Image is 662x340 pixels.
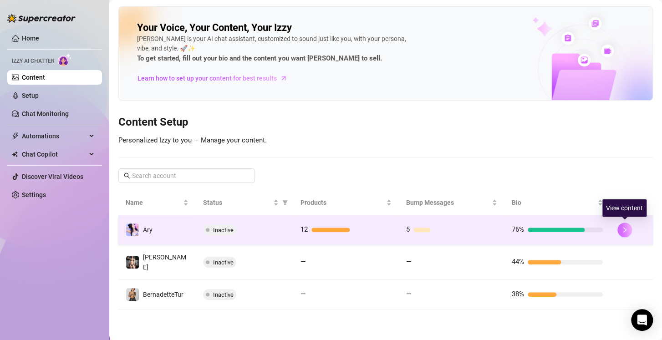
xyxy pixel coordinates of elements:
[512,198,596,208] span: Bio
[58,53,72,66] img: AI Chatter
[143,226,153,233] span: Ary
[22,129,87,143] span: Automations
[126,256,139,269] img: Bonnie
[203,198,271,208] span: Status
[12,132,19,140] span: thunderbolt
[512,225,524,233] span: 76%
[406,290,412,298] span: —
[126,223,139,236] img: Ary
[300,290,306,298] span: —
[213,227,234,233] span: Inactive
[406,225,410,233] span: 5
[126,288,139,301] img: BernadetteTur
[22,173,83,180] a: Discover Viral Videos
[12,151,18,157] img: Chat Copilot
[602,199,647,217] div: View content
[22,147,87,162] span: Chat Copilot
[118,136,267,144] span: Personalized Izzy to you — Manage your content.
[282,200,288,205] span: filter
[22,110,69,117] a: Chat Monitoring
[7,14,76,23] img: logo-BBDzfeDw.svg
[406,258,412,266] span: —
[137,71,294,86] a: Learn how to set up your content for best results
[124,173,130,179] span: search
[504,190,610,215] th: Bio
[22,74,45,81] a: Content
[512,258,524,266] span: 44%
[126,198,181,208] span: Name
[631,309,653,331] div: Open Intercom Messenger
[118,115,653,130] h3: Content Setup
[22,35,39,42] a: Home
[279,74,288,83] span: arrow-right
[300,198,384,208] span: Products
[118,190,196,215] th: Name
[293,190,399,215] th: Products
[617,223,632,237] button: right
[143,254,186,271] span: [PERSON_NAME]
[511,7,652,100] img: ai-chatter-content-library-cLFOSyPT.png
[399,190,504,215] th: Bump Messages
[137,34,410,64] div: [PERSON_NAME] is your AI chat assistant, customized to sound just like you, with your persona, vi...
[406,198,490,208] span: Bump Messages
[132,171,242,181] input: Search account
[300,258,306,266] span: —
[280,196,290,209] span: filter
[213,291,234,298] span: Inactive
[137,21,292,34] h2: Your Voice, Your Content, Your Izzy
[137,73,277,83] span: Learn how to set up your content for best results
[512,290,524,298] span: 38%
[12,57,54,66] span: Izzy AI Chatter
[213,259,234,266] span: Inactive
[143,291,183,298] span: BernadetteTur
[196,190,293,215] th: Status
[22,92,39,99] a: Setup
[137,54,382,62] strong: To get started, fill out your bio and the content you want [PERSON_NAME] to sell.
[300,225,308,233] span: 12
[22,191,46,198] a: Settings
[621,227,628,233] span: right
